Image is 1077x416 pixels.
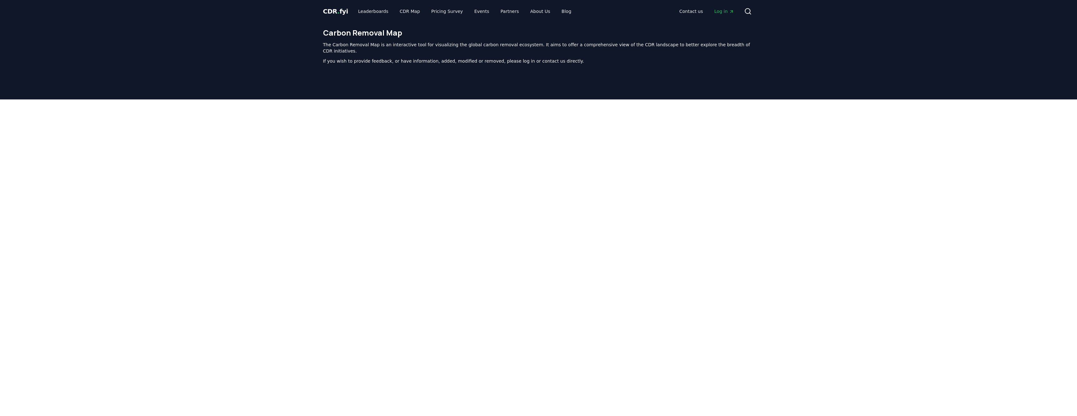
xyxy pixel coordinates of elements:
[323,7,348,16] a: CDR.fyi
[557,6,576,17] a: Blog
[395,6,425,17] a: CDR Map
[323,58,754,64] p: If you wish to provide feedback, or have information, added, modified or removed, please log in o...
[709,6,739,17] a: Log in
[353,6,393,17] a: Leaderboards
[495,6,524,17] a: Partners
[323,8,348,15] span: CDR fyi
[674,6,739,17] nav: Main
[426,6,468,17] a: Pricing Survey
[714,8,734,14] span: Log in
[525,6,555,17] a: About Us
[674,6,708,17] a: Contact us
[323,28,754,38] h1: Carbon Removal Map
[469,6,494,17] a: Events
[337,8,339,15] span: .
[323,42,754,54] p: The Carbon Removal Map is an interactive tool for visualizing the global carbon removal ecosystem...
[353,6,576,17] nav: Main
